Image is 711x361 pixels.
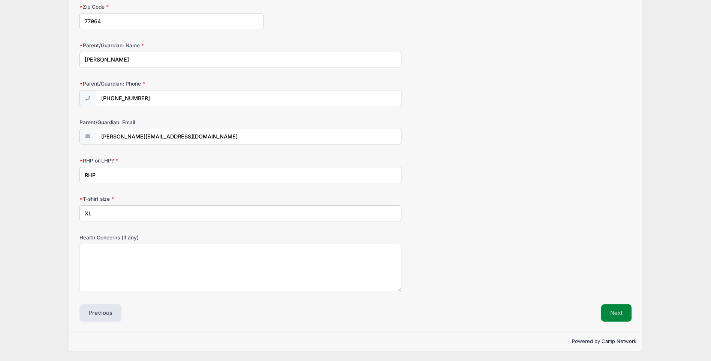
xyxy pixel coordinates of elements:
button: Next [601,304,632,322]
label: T-shirt size [79,195,263,203]
label: Parent/Guardian: Name [79,42,263,49]
p: Powered by Camp Network [75,338,636,345]
label: Parent/Guardian: Email [79,119,263,126]
input: email@email.com [96,129,402,145]
input: xxxxx [79,13,263,29]
button: Previous [79,304,121,322]
label: Parent/Guardian: Phone [79,80,263,87]
label: Health Concerns (if any) [79,234,263,241]
label: RHP or LHP? [79,157,263,164]
input: (xxx) xxx-xxxx [96,90,402,106]
label: Zip Code [79,3,263,11]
